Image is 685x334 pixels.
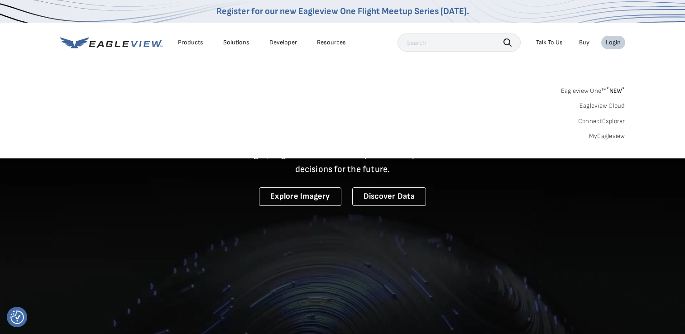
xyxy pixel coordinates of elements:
[216,6,469,17] a: Register for our new Eagleview One Flight Meetup Series [DATE].
[606,38,621,47] div: Login
[606,87,625,95] span: NEW
[10,310,24,324] img: Revisit consent button
[589,132,625,140] a: MyEagleview
[536,38,563,47] div: Talk To Us
[579,38,589,47] a: Buy
[10,310,24,324] button: Consent Preferences
[178,38,203,47] div: Products
[578,117,625,125] a: ConnectExplorer
[317,38,346,47] div: Resources
[561,84,625,95] a: Eagleview One™*NEW*
[398,33,521,52] input: Search
[352,187,426,206] a: Discover Data
[580,102,625,110] a: Eagleview Cloud
[259,187,341,206] a: Explore Imagery
[269,38,297,47] a: Developer
[223,38,249,47] div: Solutions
